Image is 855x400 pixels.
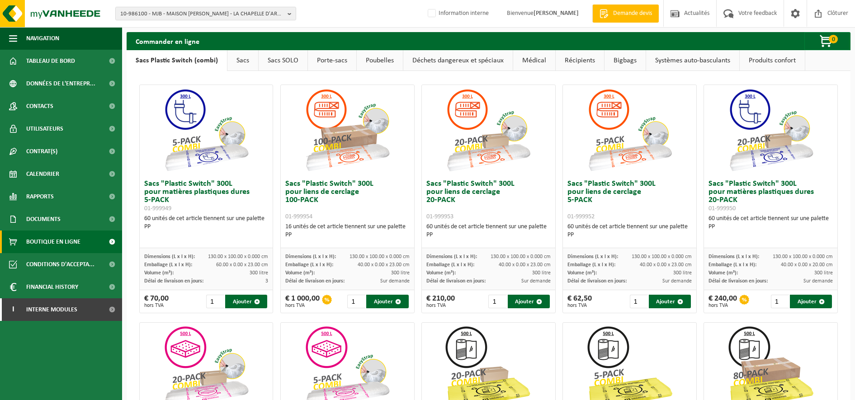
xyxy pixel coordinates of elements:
button: 0 [804,32,850,50]
span: Conditions d'accepta... [26,253,94,276]
span: 40.00 x 0.00 x 23.00 cm [358,262,410,268]
span: Dimensions (L x l x H): [144,254,195,259]
span: Sur demande [662,278,692,284]
span: 130.00 x 100.00 x 0.000 cm [350,254,410,259]
a: Porte-sacs [308,50,356,71]
span: Volume (m³): [144,270,174,276]
h3: Sacs "Plastic Switch" 300L pour matières plastiques dures 5-PACK [144,180,269,212]
div: 60 unités de cet article tiennent sur une palette [426,223,551,239]
span: Emballage (L x l x H): [426,262,474,268]
span: 300 litre [673,270,692,276]
span: Dimensions (L x l x H): [709,254,759,259]
span: 0 [829,35,838,43]
span: hors TVA [567,303,592,308]
a: Bigbags [605,50,646,71]
input: 1 [347,295,365,308]
span: 60.00 x 0.00 x 23.00 cm [216,262,268,268]
img: 01-999949 [161,85,251,175]
input: 1 [771,295,789,308]
span: 40.00 x 0.00 x 23.00 cm [640,262,692,268]
span: Délai de livraison en jours: [144,278,203,284]
span: Contrat(s) [26,140,57,163]
span: 300 litre [391,270,410,276]
h3: Sacs "Plastic Switch" 300L pour liens de cerclage 100-PACK [285,180,410,221]
span: Utilisateurs [26,118,63,140]
img: 01-999950 [726,85,816,175]
span: Emballage (L x l x H): [285,262,333,268]
span: I [9,298,17,321]
span: Calendrier [26,163,59,185]
button: Ajouter [790,295,832,308]
span: Contacts [26,95,53,118]
span: 300 litre [532,270,551,276]
a: Médical [513,50,555,71]
div: € 62,50 [567,295,592,308]
span: Volume (m³): [285,270,315,276]
span: Sur demande [521,278,551,284]
div: 16 unités de cet article tiennent sur une palette [285,223,410,239]
img: 01-999952 [585,85,675,175]
span: Financial History [26,276,78,298]
span: Volume (m³): [709,270,738,276]
span: Emballage (L x l x H): [567,262,615,268]
span: Délai de livraison en jours: [285,278,345,284]
span: Volume (m³): [567,270,597,276]
span: Emballage (L x l x H): [709,262,756,268]
button: Ajouter [366,295,408,308]
div: € 240,00 [709,295,737,308]
span: Dimensions (L x l x H): [567,254,618,259]
input: 1 [488,295,506,308]
span: 130.00 x 100.00 x 0.000 cm [491,254,551,259]
a: Sacs [227,50,258,71]
span: 01-999952 [567,213,595,220]
a: Sacs SOLO [259,50,307,71]
div: € 210,00 [426,295,455,308]
img: 01-999953 [443,85,534,175]
span: 300 litre [250,270,268,276]
span: 130.00 x 100.00 x 0.000 cm [632,254,692,259]
span: Demande devis [611,9,654,18]
span: 300 litre [814,270,833,276]
button: Ajouter [649,295,691,308]
span: Délai de livraison en jours: [709,278,768,284]
button: Ajouter [225,295,267,308]
a: Demande devis [592,5,659,23]
div: PP [144,223,269,231]
h2: Commander en ligne [127,32,208,50]
span: 01-999949 [144,205,171,212]
span: 130.00 x 100.00 x 0.000 cm [773,254,833,259]
span: 01-999954 [285,213,312,220]
div: PP [709,223,833,231]
span: Interne modules [26,298,77,321]
div: PP [285,231,410,239]
span: 10-986100 - MJB - MAISON [PERSON_NAME] - LA CHAPELLE D'ARMENTIERES [120,7,284,21]
span: 01-999950 [709,205,736,212]
div: 60 unités de cet article tiennent sur une palette [144,215,269,231]
span: Dimensions (L x l x H): [285,254,336,259]
a: Produits confort [740,50,805,71]
input: 1 [206,295,224,308]
strong: [PERSON_NAME] [534,10,579,17]
span: hors TVA [709,303,737,308]
button: Ajouter [508,295,550,308]
span: 01-999953 [426,213,453,220]
a: Systèmes auto-basculants [646,50,739,71]
h3: Sacs "Plastic Switch" 300L pour liens de cerclage 5-PACK [567,180,692,221]
span: hors TVA [144,303,169,308]
span: Documents [26,208,61,231]
h3: Sacs "Plastic Switch" 300L pour liens de cerclage 20-PACK [426,180,551,221]
span: hors TVA [285,303,320,308]
span: 40.00 x 0.00 x 23.00 cm [499,262,551,268]
div: € 70,00 [144,295,169,308]
a: Déchets dangereux et spéciaux [403,50,513,71]
span: Sur demande [380,278,410,284]
a: Récipients [556,50,604,71]
span: Dimensions (L x l x H): [426,254,477,259]
a: Poubelles [357,50,403,71]
span: Délai de livraison en jours: [426,278,486,284]
span: Navigation [26,27,59,50]
span: Emballage (L x l x H): [144,262,192,268]
span: 40.00 x 0.00 x 20.00 cm [781,262,833,268]
span: Volume (m³): [426,270,456,276]
span: Tableau de bord [26,50,75,72]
